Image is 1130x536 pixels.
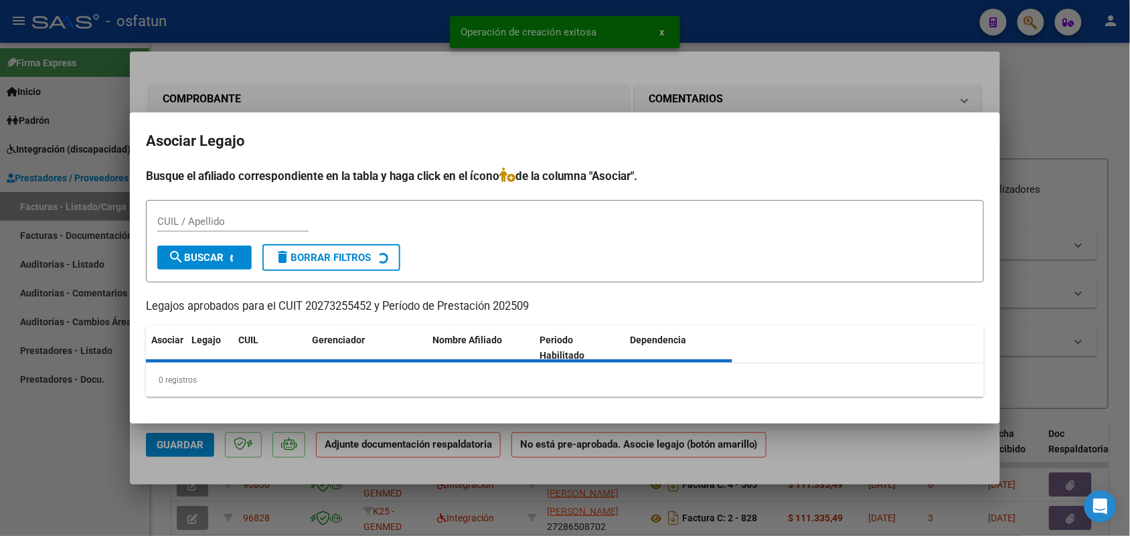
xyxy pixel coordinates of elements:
[186,326,233,370] datatable-header-cell: Legajo
[146,363,984,397] div: 0 registros
[238,335,258,345] span: CUIL
[157,246,252,270] button: Buscar
[168,249,184,265] mat-icon: search
[233,326,307,370] datatable-header-cell: CUIL
[146,298,984,315] p: Legajos aprobados para el CUIT 20273255452 y Período de Prestación 202509
[427,326,535,370] datatable-header-cell: Nombre Afiliado
[146,128,984,154] h2: Asociar Legajo
[274,249,291,265] mat-icon: delete
[146,167,984,185] h4: Busque el afiliado correspondiente en la tabla y haga click en el ícono de la columna "Asociar".
[262,244,400,271] button: Borrar Filtros
[535,326,625,370] datatable-header-cell: Periodo Habilitado
[274,252,371,264] span: Borrar Filtros
[625,326,733,370] datatable-header-cell: Dependencia
[307,326,427,370] datatable-header-cell: Gerenciador
[540,335,585,361] span: Periodo Habilitado
[191,335,221,345] span: Legajo
[151,335,183,345] span: Asociar
[1084,490,1117,523] div: Open Intercom Messenger
[631,335,687,345] span: Dependencia
[168,252,224,264] span: Buscar
[312,335,365,345] span: Gerenciador
[432,335,502,345] span: Nombre Afiliado
[146,326,186,370] datatable-header-cell: Asociar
